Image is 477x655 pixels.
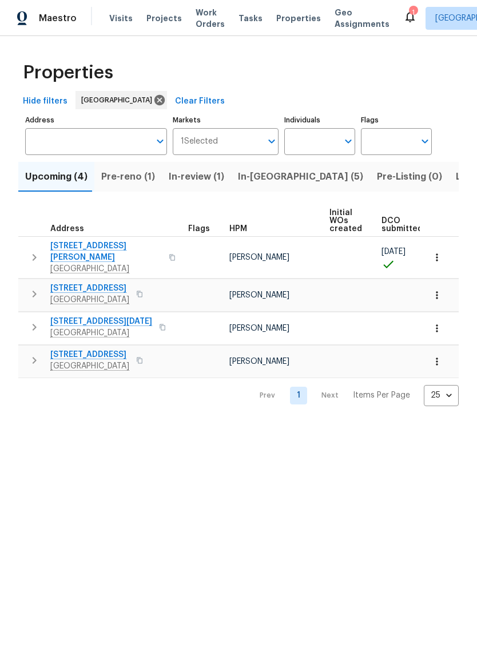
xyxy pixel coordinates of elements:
[152,133,168,149] button: Open
[23,94,67,109] span: Hide filters
[284,117,355,124] label: Individuals
[329,209,362,233] span: Initial WOs created
[381,248,406,256] span: [DATE]
[25,169,88,185] span: Upcoming (4)
[196,7,225,30] span: Work Orders
[335,7,389,30] span: Geo Assignments
[181,137,218,146] span: 1 Selected
[229,225,247,233] span: HPM
[377,169,442,185] span: Pre-Listing (0)
[175,94,225,109] span: Clear Filters
[353,390,410,401] p: Items Per Page
[229,291,289,299] span: [PERSON_NAME]
[417,133,433,149] button: Open
[424,380,459,410] div: 25
[188,225,210,233] span: Flags
[340,133,356,149] button: Open
[249,385,459,406] nav: Pagination Navigation
[75,91,167,109] div: [GEOGRAPHIC_DATA]
[101,169,155,185] span: Pre-reno (1)
[290,387,307,404] a: Goto page 1
[229,253,289,261] span: [PERSON_NAME]
[238,14,263,22] span: Tasks
[146,13,182,24] span: Projects
[170,91,229,112] button: Clear Filters
[361,117,432,124] label: Flags
[264,133,280,149] button: Open
[238,169,363,185] span: In-[GEOGRAPHIC_DATA] (5)
[50,225,84,233] span: Address
[381,217,423,233] span: DCO submitted
[39,13,77,24] span: Maestro
[276,13,321,24] span: Properties
[23,67,113,78] span: Properties
[25,117,167,124] label: Address
[109,13,133,24] span: Visits
[169,169,224,185] span: In-review (1)
[229,358,289,366] span: [PERSON_NAME]
[409,7,417,18] div: 1
[18,91,72,112] button: Hide filters
[173,117,279,124] label: Markets
[229,324,289,332] span: [PERSON_NAME]
[81,94,157,106] span: [GEOGRAPHIC_DATA]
